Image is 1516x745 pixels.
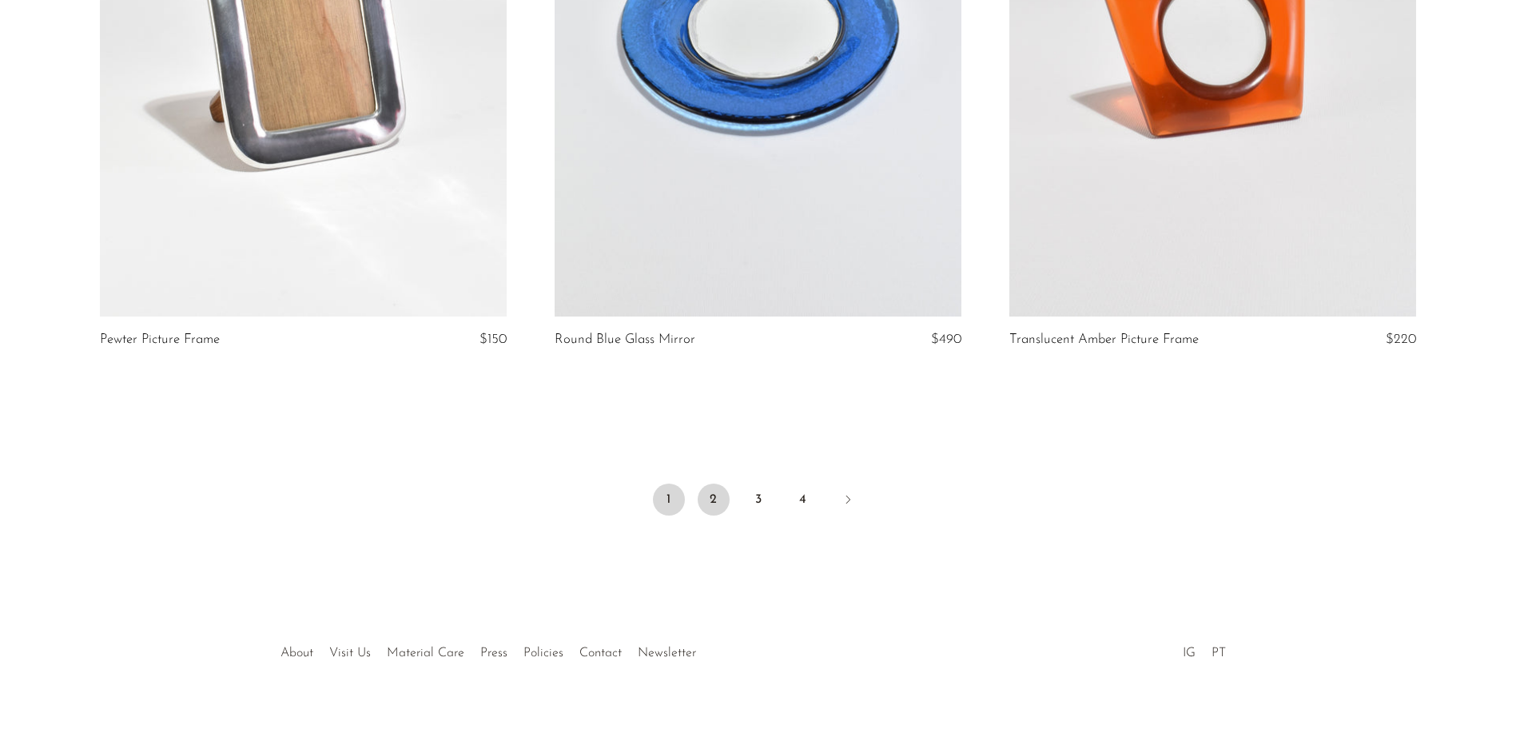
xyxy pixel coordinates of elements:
[1386,333,1416,346] span: $220
[523,647,563,659] a: Policies
[555,333,695,347] a: Round Blue Glass Mirror
[742,484,774,516] a: 3
[100,333,220,347] a: Pewter Picture Frame
[698,484,730,516] a: 2
[329,647,371,659] a: Visit Us
[832,484,864,519] a: Next
[1212,647,1226,659] a: PT
[579,647,622,659] a: Contact
[787,484,819,516] a: 4
[653,484,685,516] span: 1
[1175,634,1234,664] ul: Social Medias
[281,647,313,659] a: About
[273,634,704,664] ul: Quick links
[931,333,961,346] span: $490
[1183,647,1196,659] a: IG
[479,333,507,346] span: $150
[387,647,464,659] a: Material Care
[1009,333,1199,347] a: Translucent Amber Picture Frame
[480,647,507,659] a: Press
